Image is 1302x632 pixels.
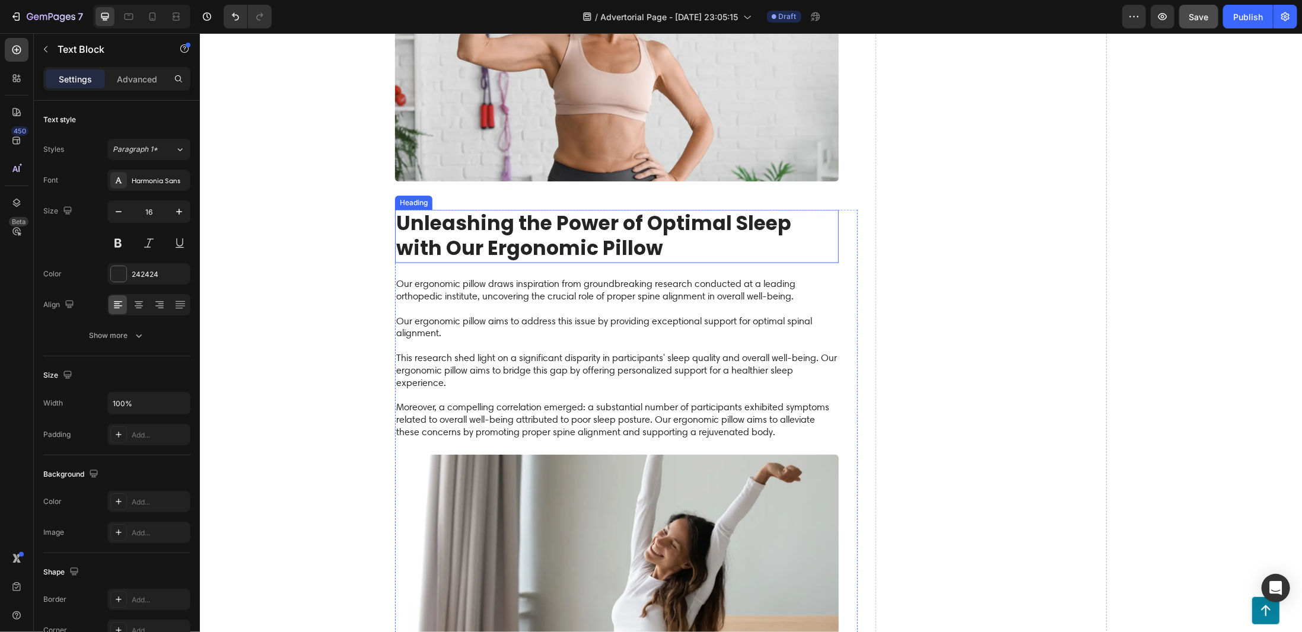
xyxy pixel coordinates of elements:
[198,164,230,175] div: Heading
[200,33,1302,632] iframe: Design area
[9,217,28,226] div: Beta
[601,11,738,23] span: Advertorial Page - [DATE] 23:05:15
[43,564,81,580] div: Shape
[224,5,272,28] div: Undo/Redo
[5,5,88,28] button: 7
[43,175,58,186] div: Font
[43,368,75,384] div: Size
[43,467,101,483] div: Background
[1179,5,1218,28] button: Save
[132,269,187,280] div: 242424
[132,175,187,186] div: Harmonia Sans
[596,11,599,23] span: /
[43,496,62,507] div: Color
[195,177,639,230] h2: Unleashing the Power of Optimal Sleep with Our Ergonomic Pillow
[58,42,158,56] p: Text Block
[43,269,62,279] div: Color
[43,325,190,346] button: Show more
[117,73,157,85] p: Advanced
[11,126,28,136] div: 450
[43,297,77,313] div: Align
[1223,5,1273,28] button: Publish
[132,497,187,507] div: Add...
[196,245,638,406] p: Our ergonomic pillow draws inspiration from groundbreaking research conducted at a leading orthop...
[1262,574,1290,602] div: Open Intercom Messenger
[90,330,145,341] div: Show more
[113,144,158,155] span: Paragraph 1*
[107,139,190,160] button: Paragraph 1*
[132,595,187,605] div: Add...
[43,527,64,538] div: Image
[779,11,797,22] span: Draft
[1233,11,1263,23] div: Publish
[43,114,76,125] div: Text style
[43,429,71,440] div: Padding
[43,203,75,219] div: Size
[59,73,92,85] p: Settings
[43,144,64,155] div: Styles
[43,398,63,408] div: Width
[43,594,66,605] div: Border
[132,528,187,538] div: Add...
[108,392,190,414] input: Auto
[1189,12,1209,22] span: Save
[78,9,83,24] p: 7
[132,430,187,441] div: Add...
